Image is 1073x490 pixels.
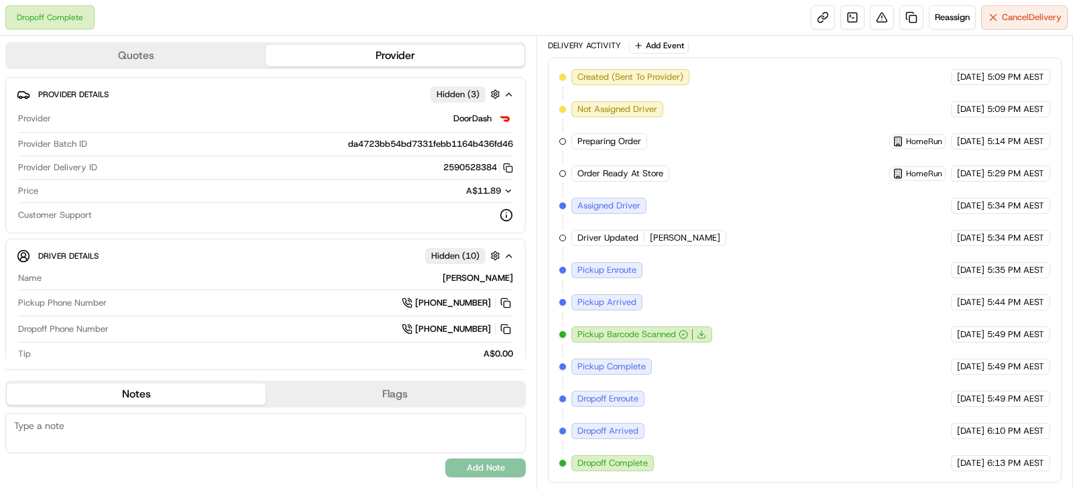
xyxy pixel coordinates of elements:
[415,297,491,309] span: [PHONE_NUMBER]
[7,45,266,66] button: Quotes
[987,425,1044,437] span: 6:10 PM AEST
[17,83,514,105] button: Provider DetailsHidden (3)
[577,103,657,115] span: Not Assigned Driver
[987,232,1044,244] span: 5:34 PM AEST
[425,247,504,264] button: Hidden (10)
[497,111,513,127] img: doordash_logo_v2.png
[957,71,984,83] span: [DATE]
[38,89,109,100] span: Provider Details
[577,200,640,212] span: Assigned Driver
[987,457,1044,469] span: 6:13 PM AEST
[577,457,648,469] span: Dropoff Complete
[957,393,984,405] span: [DATE]
[906,136,942,147] span: HomeRun
[453,113,492,125] span: DoorDash
[577,264,636,276] span: Pickup Enroute
[629,38,689,54] button: Add Event
[577,328,676,341] span: Pickup Barcode Scanned
[957,457,984,469] span: [DATE]
[577,393,638,405] span: Dropoff Enroute
[957,328,984,341] span: [DATE]
[987,393,1044,405] span: 5:49 PM AEST
[266,383,524,405] button: Flags
[266,45,524,66] button: Provider
[957,168,984,180] span: [DATE]
[987,361,1044,373] span: 5:49 PM AEST
[577,328,688,341] button: Pickup Barcode Scanned
[348,138,513,150] span: da4723bb54bd7331febb1164b436fd46
[577,232,638,244] span: Driver Updated
[18,185,38,197] span: Price
[987,71,1044,83] span: 5:09 PM AEST
[577,425,638,437] span: Dropoff Arrived
[987,103,1044,115] span: 5:09 PM AEST
[415,323,491,335] span: [PHONE_NUMBER]
[431,250,479,262] span: Hidden ( 10 )
[36,348,513,360] div: A$0.00
[18,272,42,284] span: Name
[18,348,31,360] span: Tip
[987,200,1044,212] span: 5:34 PM AEST
[957,200,984,212] span: [DATE]
[47,272,513,284] div: [PERSON_NAME]
[38,251,99,261] span: Driver Details
[650,232,720,244] span: [PERSON_NAME]
[987,328,1044,341] span: 5:49 PM AEST
[957,135,984,147] span: [DATE]
[577,361,646,373] span: Pickup Complete
[577,71,683,83] span: Created (Sent To Provider)
[402,322,513,336] a: [PHONE_NUMBER]
[18,162,97,174] span: Provider Delivery ID
[987,264,1044,276] span: 5:35 PM AEST
[957,103,984,115] span: [DATE]
[18,209,92,221] span: Customer Support
[431,86,504,103] button: Hidden (3)
[1002,11,1062,23] span: Cancel Delivery
[437,88,479,101] span: Hidden ( 3 )
[957,361,984,373] span: [DATE]
[18,297,107,309] span: Pickup Phone Number
[395,185,513,197] button: A$11.89
[577,296,636,308] span: Pickup Arrived
[548,40,621,51] div: Delivery Activity
[929,5,976,29] button: Reassign
[18,138,87,150] span: Provider Batch ID
[466,185,501,196] span: A$11.89
[402,296,513,310] a: [PHONE_NUMBER]
[981,5,1068,29] button: CancelDelivery
[957,296,984,308] span: [DATE]
[443,162,513,174] button: 2590528384
[935,11,970,23] span: Reassign
[906,168,942,179] span: HomeRun
[957,425,984,437] span: [DATE]
[987,135,1044,147] span: 5:14 PM AEST
[18,323,109,335] span: Dropoff Phone Number
[18,113,51,125] span: Provider
[17,245,514,267] button: Driver DetailsHidden (10)
[7,383,266,405] button: Notes
[577,135,641,147] span: Preparing Order
[957,232,984,244] span: [DATE]
[577,168,663,180] span: Order Ready At Store
[987,168,1044,180] span: 5:29 PM AEST
[957,264,984,276] span: [DATE]
[987,296,1044,308] span: 5:44 PM AEST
